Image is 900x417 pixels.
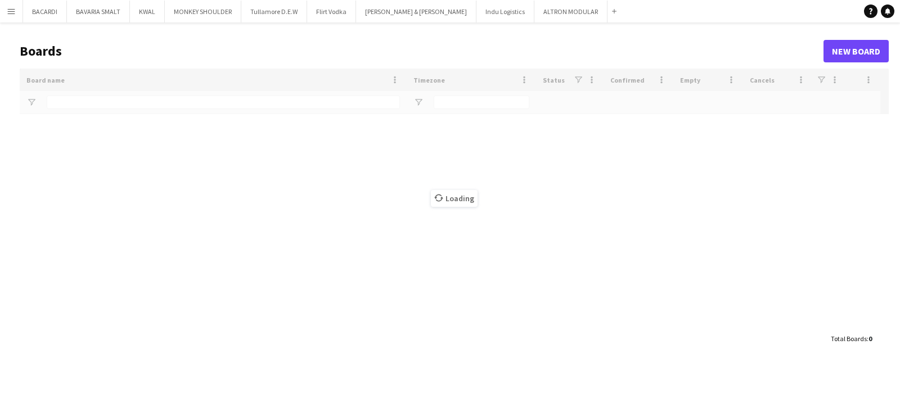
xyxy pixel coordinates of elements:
[20,43,823,60] h1: Boards
[130,1,165,22] button: KWAL
[356,1,476,22] button: [PERSON_NAME] & [PERSON_NAME]
[868,334,872,343] span: 0
[23,1,67,22] button: BACARDI
[67,1,130,22] button: BAVARIA SMALT
[823,40,889,62] a: New Board
[831,334,867,343] span: Total Boards
[165,1,241,22] button: MONKEY SHOULDER
[241,1,307,22] button: Tullamore D.E.W
[534,1,607,22] button: ALTRON MODULAR
[431,190,478,207] span: Loading
[476,1,534,22] button: Indu Logistics
[307,1,356,22] button: Flirt Vodka
[831,328,872,350] div: :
